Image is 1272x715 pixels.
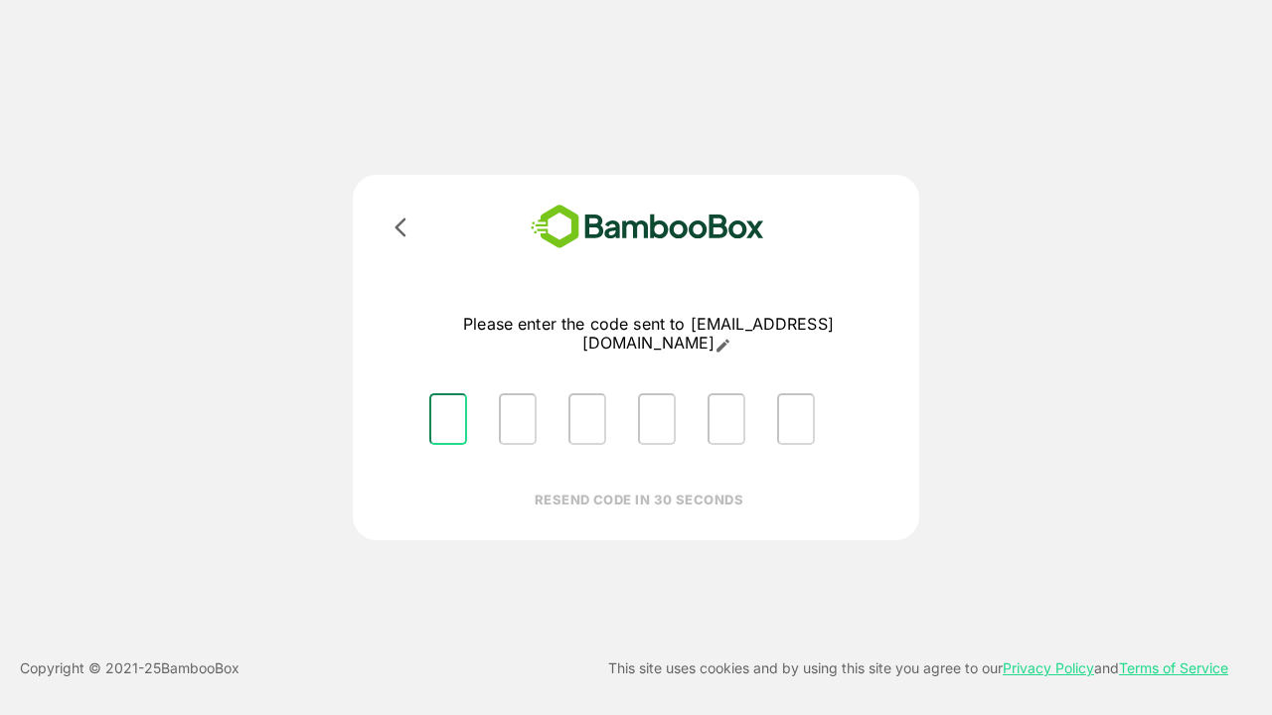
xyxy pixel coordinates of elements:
input: Please enter OTP character 1 [429,393,467,445]
input: Please enter OTP character 6 [777,393,815,445]
p: This site uses cookies and by using this site you agree to our and [608,656,1228,680]
input: Please enter OTP character 2 [499,393,537,445]
p: Copyright © 2021- 25 BambooBox [20,656,239,680]
input: Please enter OTP character 4 [638,393,676,445]
input: Please enter OTP character 3 [568,393,606,445]
p: Please enter the code sent to [EMAIL_ADDRESS][DOMAIN_NAME] [413,315,883,354]
a: Terms of Service [1119,659,1228,676]
input: Please enter OTP character 5 [708,393,745,445]
img: bamboobox [502,199,793,255]
a: Privacy Policy [1003,659,1094,676]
